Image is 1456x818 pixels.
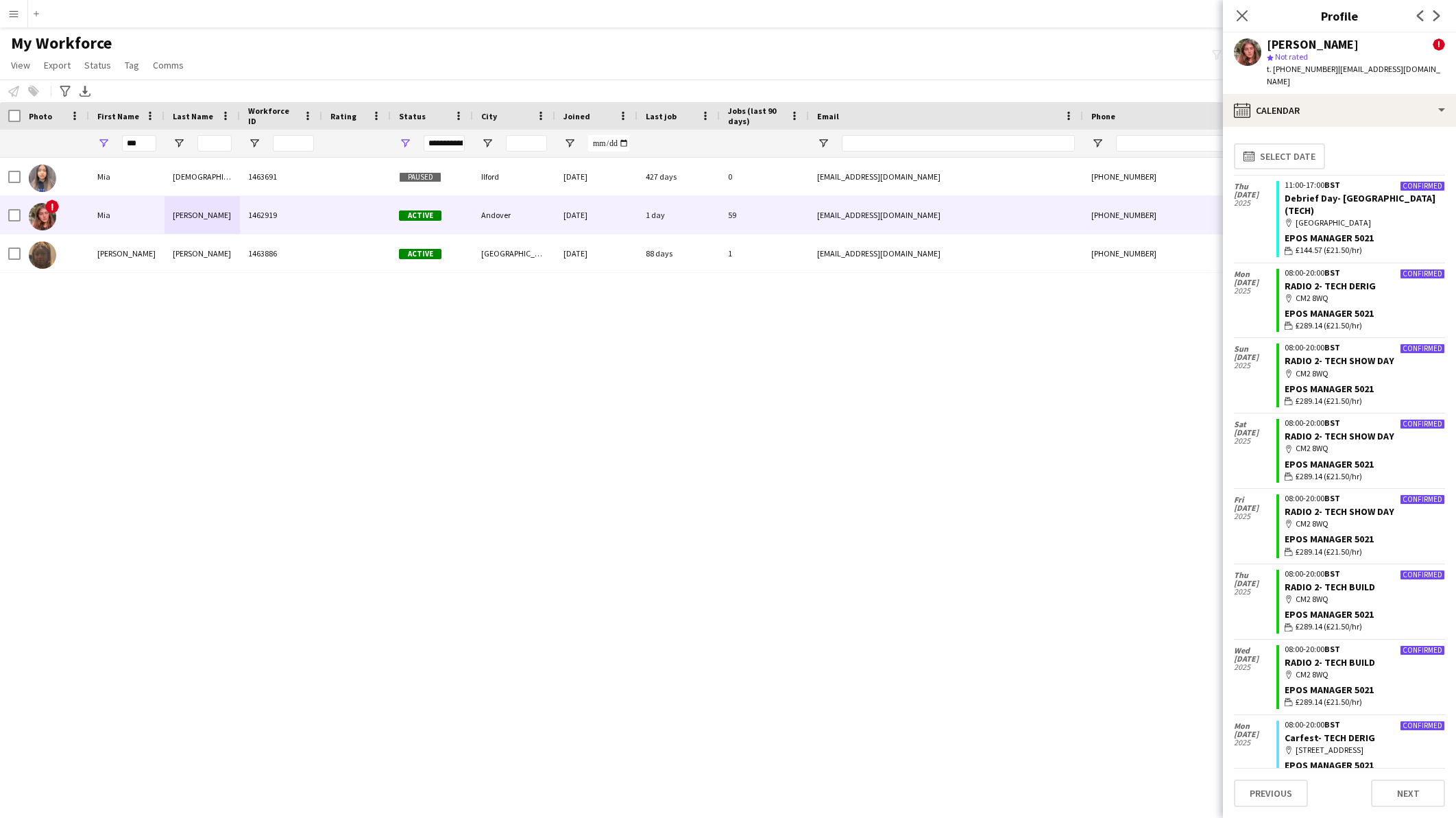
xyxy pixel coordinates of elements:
[1285,280,1376,292] a: RADIO 2- TECH DERIG
[399,249,441,259] span: Active
[1285,344,1445,352] div: 08:00-20:00
[1083,234,1259,272] div: [PHONE_NUMBER]
[1234,353,1276,361] span: [DATE]
[1285,518,1445,530] div: CM2 8WQ
[1234,780,1308,807] button: Previous
[399,137,411,149] button: Open Filter Menu
[817,137,829,149] button: Open Filter Menu
[1234,143,1325,169] button: Select date
[1267,64,1338,74] span: t. [PHONE_NUMBER]
[842,135,1075,152] input: Email Filter Input
[1267,64,1440,86] span: | [EMAIL_ADDRESS][DOMAIN_NAME]
[1285,494,1445,503] div: 08:00-20:00
[1285,505,1394,518] a: RADIO 2- TECH SHOW DAY
[330,111,356,121] span: Rating
[1267,38,1359,51] div: [PERSON_NAME]
[638,196,720,234] div: 1 day
[473,158,555,195] div: Ilford
[1285,232,1445,244] div: EPOS Manager 5021
[1324,342,1340,352] span: BST
[563,137,576,149] button: Open Filter Menu
[1324,418,1340,428] span: BST
[84,59,111,71] span: Status
[1285,570,1445,578] div: 08:00-20:00
[1324,180,1340,190] span: BST
[1234,571,1276,579] span: Thu
[473,196,555,234] div: Andover
[1296,395,1362,407] span: £289.14 (£21.50/hr)
[1285,684,1445,696] div: EPOS Manager 5021
[1285,645,1445,653] div: 08:00-20:00
[481,137,494,149] button: Open Filter Menu
[1324,493,1340,503] span: BST
[1234,420,1276,429] span: Sat
[38,56,76,74] a: Export
[1296,470,1362,483] span: £289.14 (£21.50/hr)
[89,234,165,272] div: [PERSON_NAME]
[1285,581,1375,593] a: RADIO 2- TECH BUILD
[1234,512,1276,520] span: 2025
[1371,780,1445,807] button: Next
[563,111,590,121] span: Joined
[11,59,30,71] span: View
[1091,137,1104,149] button: Open Filter Menu
[1234,738,1276,747] span: 2025
[1285,744,1445,756] div: [STREET_ADDRESS]
[44,59,71,71] span: Export
[240,196,322,234] div: 1462919
[173,111,213,121] span: Last Name
[1234,345,1276,353] span: Sun
[147,56,189,74] a: Comms
[165,234,240,272] div: [PERSON_NAME]
[1296,696,1362,708] span: £289.14 (£21.50/hr)
[29,165,56,192] img: Mia Islam-Moore
[77,83,93,99] app-action-btn: Export XLSX
[1285,533,1445,545] div: EPOS Manager 5021
[29,203,56,230] img: Mia Keable
[399,111,426,121] span: Status
[555,196,638,234] div: [DATE]
[1083,196,1259,234] div: [PHONE_NUMBER]
[1285,442,1445,455] div: CM2 8WQ
[1285,458,1445,470] div: EPOS Manager 5021
[1234,270,1276,278] span: Mon
[173,137,185,149] button: Open Filter Menu
[165,158,240,195] div: [DEMOGRAPHIC_DATA][PERSON_NAME]
[1285,181,1445,189] div: 11:00-17:00
[11,33,112,53] span: My Workforce
[1296,244,1362,256] span: £144.57 (£21.50/hr)
[399,172,441,182] span: Paused
[165,196,240,234] div: [PERSON_NAME]
[1285,383,1445,395] div: EPOS Manager 5021
[1324,644,1340,654] span: BST
[1275,51,1308,62] span: Not rated
[1285,292,1445,304] div: CM2 8WQ
[809,158,1083,195] div: [EMAIL_ADDRESS][DOMAIN_NAME]
[1285,732,1375,744] a: Carfest- TECH DERIG
[1234,655,1276,663] span: [DATE]
[817,111,839,121] span: Email
[1400,570,1445,580] div: Confirmed
[57,83,73,99] app-action-btn: Advanced filters
[1285,608,1445,621] div: EPOS Manager 5021
[1285,656,1375,669] a: RADIO 2- TECH BUILD
[1234,647,1276,655] span: Wed
[240,158,322,195] div: 1463691
[122,135,156,152] input: First Name Filter Input
[1285,192,1435,217] a: Debrief Day- [GEOGRAPHIC_DATA] (TECH)
[1400,721,1445,731] div: Confirmed
[5,56,36,74] a: View
[273,135,314,152] input: Workforce ID Filter Input
[728,106,784,126] span: Jobs (last 90 days)
[555,234,638,272] div: [DATE]
[197,135,232,152] input: Last Name Filter Input
[1285,217,1445,229] div: [GEOGRAPHIC_DATA]
[1296,546,1362,558] span: £289.14 (£21.50/hr)
[125,59,139,71] span: Tag
[555,158,638,195] div: [DATE]
[720,234,809,272] div: 1
[45,200,59,213] span: !
[1400,181,1445,191] div: Confirmed
[1234,429,1276,437] span: [DATE]
[1083,158,1259,195] div: [PHONE_NUMBER]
